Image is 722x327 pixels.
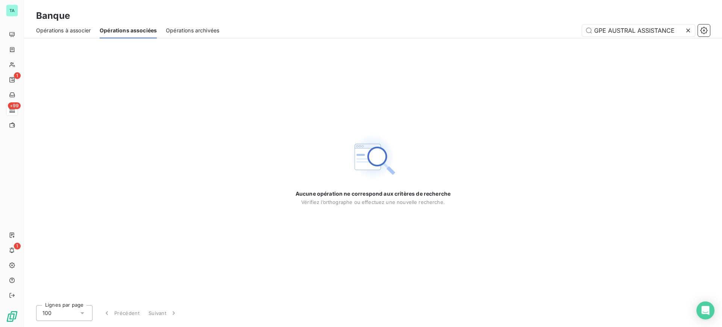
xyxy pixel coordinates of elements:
[36,9,70,23] h3: Banque
[100,27,157,34] span: Opérations associées
[36,27,91,34] span: Opérations à associer
[6,74,18,86] a: 1
[14,243,21,249] span: 1
[6,104,18,116] a: +99
[582,24,695,37] input: Rechercher
[42,309,52,317] span: 100
[99,305,144,321] button: Précédent
[6,5,18,17] div: TA
[349,133,397,181] img: Empty state
[296,190,450,198] span: Aucune opération ne correspond aux critères de recherche
[166,27,219,34] span: Opérations archivées
[14,72,21,79] span: 1
[144,305,182,321] button: Suivant
[6,310,18,322] img: Logo LeanPay
[301,199,445,205] span: Vérifiez l’orthographe ou effectuez une nouvelle recherche.
[8,102,21,109] span: +99
[696,301,714,319] div: Open Intercom Messenger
